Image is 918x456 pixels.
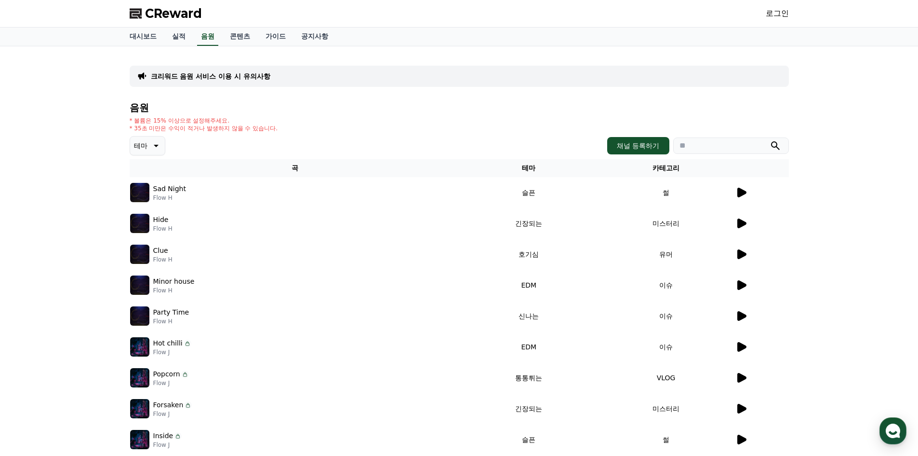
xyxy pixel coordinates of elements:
[153,194,186,202] p: Flow H
[766,8,789,19] a: 로그인
[122,28,164,46] a: 대시보드
[598,208,735,239] td: 미스터리
[130,430,149,449] img: music
[153,225,173,233] p: Flow H
[598,362,735,393] td: VLOG
[598,424,735,455] td: 썰
[598,270,735,301] td: 이슈
[3,306,64,330] a: 홈
[130,276,149,295] img: music
[149,320,160,328] span: 설정
[88,321,100,329] span: 대화
[130,306,149,326] img: music
[598,301,735,332] td: 이슈
[153,338,183,348] p: Hot chilli
[460,393,598,424] td: 긴장되는
[222,28,258,46] a: 콘텐츠
[460,239,598,270] td: 호기심
[130,159,460,177] th: 곡
[460,159,598,177] th: 테마
[130,6,202,21] a: CReward
[130,368,149,387] img: music
[30,320,36,328] span: 홈
[130,399,149,418] img: music
[153,318,189,325] p: Flow H
[130,117,278,124] p: * 볼륨은 15% 이상으로 설정해주세요.
[153,348,191,356] p: Flow J
[153,184,186,194] p: Sad Night
[153,379,189,387] p: Flow J
[460,424,598,455] td: 슬픈
[598,159,735,177] th: 카테고리
[153,246,168,256] p: Clue
[460,270,598,301] td: EDM
[130,124,278,132] p: * 35초 미만은 수익이 적거나 발생하지 않을 수 있습니다.
[130,102,789,113] h4: 음원
[64,306,124,330] a: 대화
[130,214,149,233] img: music
[460,332,598,362] td: EDM
[130,183,149,202] img: music
[153,369,180,379] p: Popcorn
[197,28,218,46] a: 음원
[153,276,195,287] p: Minor house
[460,177,598,208] td: 슬픈
[598,393,735,424] td: 미스터리
[460,301,598,332] td: 신나는
[153,215,169,225] p: Hide
[153,400,184,410] p: Forsaken
[258,28,293,46] a: 가이드
[153,410,192,418] p: Flow J
[130,337,149,357] img: music
[151,71,270,81] a: 크리워드 음원 서비스 이용 시 유의사항
[153,431,173,441] p: Inside
[130,245,149,264] img: music
[153,441,182,449] p: Flow J
[598,332,735,362] td: 이슈
[124,306,185,330] a: 설정
[293,28,336,46] a: 공지사항
[607,137,669,154] button: 채널 등록하기
[153,287,195,294] p: Flow H
[164,28,193,46] a: 실적
[134,139,147,152] p: 테마
[460,362,598,393] td: 통통튀는
[598,177,735,208] td: 썰
[153,307,189,318] p: Party Time
[153,256,173,263] p: Flow H
[460,208,598,239] td: 긴장되는
[145,6,202,21] span: CReward
[130,136,165,155] button: 테마
[598,239,735,270] td: 유머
